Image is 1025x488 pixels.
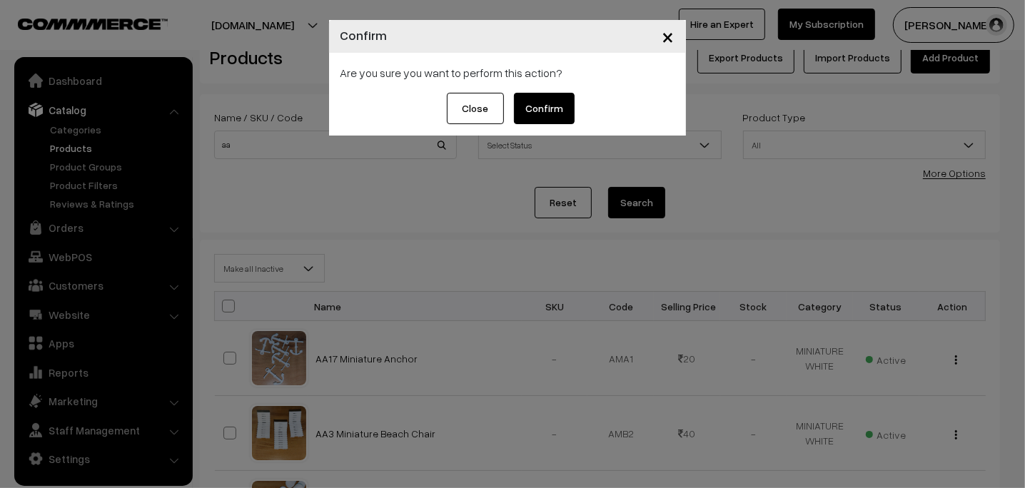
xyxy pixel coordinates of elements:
[447,93,504,124] button: Close
[329,53,686,93] div: Are you sure you want to perform this action?
[651,14,686,59] button: Close
[340,26,388,45] h4: Confirm
[662,23,675,49] span: ×
[514,93,575,124] button: Confirm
